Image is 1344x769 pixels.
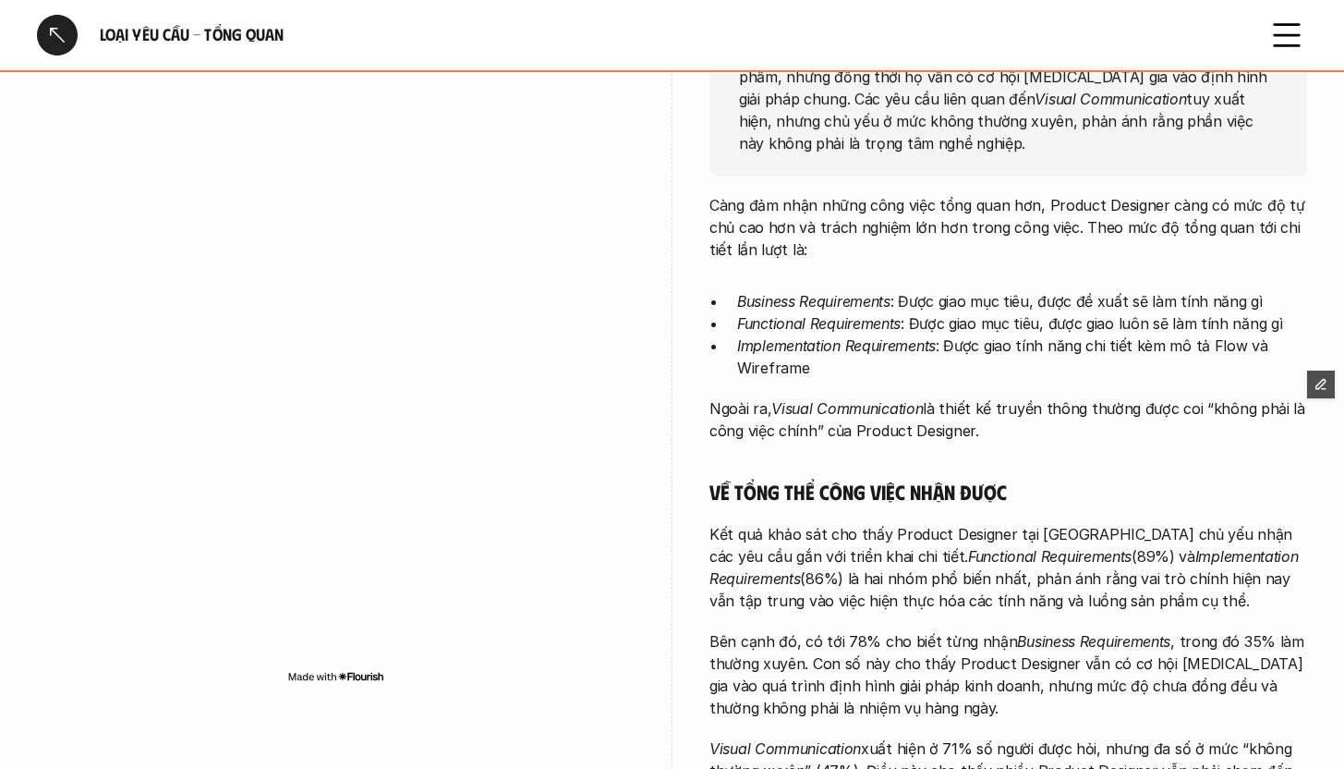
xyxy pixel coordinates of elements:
button: Edit Framer Content [1307,371,1335,398]
em: Implementation Requirements [709,547,1302,588]
h5: Về tổng thể công việc nhận được [709,479,1307,505]
p: : Được giao tính năng chi tiết kèm mô tả Flow và Wireframe [737,335,1307,379]
h6: Loại yêu cầu - Tổng quan [100,24,1244,45]
em: Business Requirements [737,292,890,311]
p: : Được giao mục tiêu, được giao luôn sẽ làm tính năng gì [737,312,1307,335]
p: Khảo sát cho thấy công việc chính của các Product Designer [MEDICAL_DATA] gia khảo sát là triển k... [739,20,1277,153]
p: Kết quả khảo sát cho thấy Product Designer tại [GEOGRAPHIC_DATA] chủ yếu nhận các yêu cầu gắn với... [709,523,1307,612]
p: Càng đảm nhận những công việc tổng quan hơn, Product Designer càng có mức độ tự chủ cao hơn và tr... [709,194,1307,261]
em: Functional Requirements [737,314,901,333]
p: : Được giao mục tiêu, được đề xuất sẽ làm tính năng gì [737,290,1307,312]
em: Functional Requirements [968,547,1132,566]
em: Visual Communication [709,739,861,758]
em: Visual Communication [1035,89,1186,107]
em: Implementation Requirements [737,336,936,355]
img: Made with Flourish [287,669,384,684]
p: Bên cạnh đó, có tới 78% cho biết từng nhận , trong đó 35% làm thường xuyên. Con số này cho thấy P... [709,630,1307,719]
p: Ngoài ra, là thiết kế truyền thông thường được coi “không phải là công việc chính” của Product De... [709,397,1307,442]
em: Visual Communication [771,399,923,418]
em: Business Requirements [1017,632,1170,651]
iframe: Interactive or visual content [37,111,635,665]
